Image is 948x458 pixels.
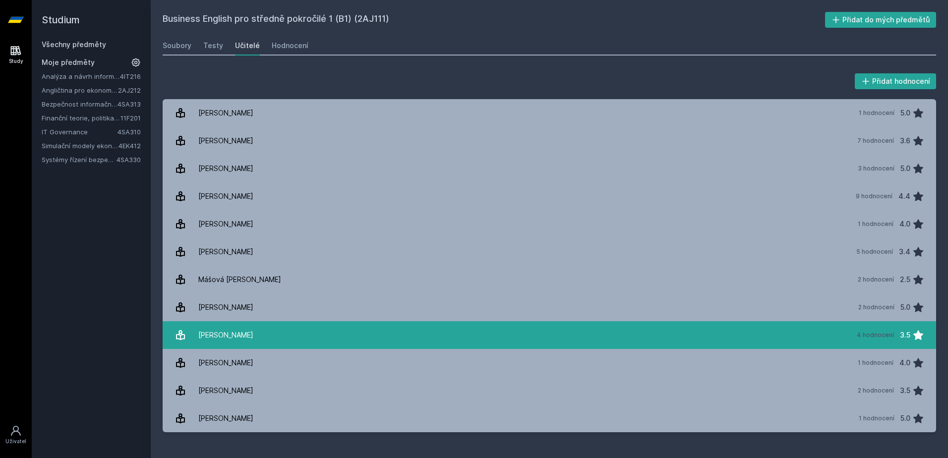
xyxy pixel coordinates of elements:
a: [PERSON_NAME] 3 hodnocení 5.0 [163,155,936,182]
div: 9 hodnocení [856,192,892,200]
h2: Business English pro středně pokročilé 1 (B1) (2AJ111) [163,12,825,28]
a: [PERSON_NAME] 1 hodnocení 5.0 [163,404,936,432]
a: [PERSON_NAME] 1 hodnocení 4.0 [163,210,936,238]
div: [PERSON_NAME] [198,159,253,178]
a: Analýza a návrh informačních systémů [42,71,120,81]
a: IT Governance [42,127,118,137]
a: 4EK412 [118,142,141,150]
a: [PERSON_NAME] 2 hodnocení 3.5 [163,377,936,404]
div: [PERSON_NAME] [198,353,253,373]
div: [PERSON_NAME] [198,408,253,428]
div: [PERSON_NAME] [198,131,253,151]
div: 2 hodnocení [858,387,894,395]
a: 4SA313 [118,100,141,108]
div: Testy [203,41,223,51]
a: Uživatel [2,420,30,450]
div: 4.0 [899,214,910,234]
a: Testy [203,36,223,56]
div: [PERSON_NAME] [198,214,253,234]
div: Uživatel [5,438,26,445]
div: Soubory [163,41,191,51]
div: 4 hodnocení [857,331,894,339]
div: [PERSON_NAME] [198,381,253,401]
div: [PERSON_NAME] [198,186,253,206]
a: Systémy řízení bezpečnostních událostí [42,155,117,165]
a: Hodnocení [272,36,308,56]
div: 5 hodnocení [856,248,893,256]
a: 11F201 [120,114,141,122]
a: 4SA330 [117,156,141,164]
div: [PERSON_NAME] [198,103,253,123]
div: Mášová [PERSON_NAME] [198,270,281,289]
a: [PERSON_NAME] 9 hodnocení 4.4 [163,182,936,210]
button: Přidat hodnocení [855,73,937,89]
a: Study [2,40,30,70]
div: 7 hodnocení [857,137,894,145]
div: 3.6 [900,131,910,151]
div: 5.0 [900,159,910,178]
a: Bezpečnost informačních systémů [42,99,118,109]
div: 1 hodnocení [859,414,894,422]
a: [PERSON_NAME] 4 hodnocení 3.5 [163,321,936,349]
div: 3.5 [900,325,910,345]
a: [PERSON_NAME] 5 hodnocení 3.4 [163,238,936,266]
div: 2 hodnocení [858,276,894,284]
div: Učitelé [235,41,260,51]
span: Moje předměty [42,57,95,67]
div: 4.4 [898,186,910,206]
div: 5.0 [900,408,910,428]
a: [PERSON_NAME] 2 hodnocení 5.0 [163,293,936,321]
div: [PERSON_NAME] [198,297,253,317]
a: [PERSON_NAME] 7 hodnocení 3.6 [163,127,936,155]
a: Všechny předměty [42,40,106,49]
div: 5.0 [900,103,910,123]
div: Study [9,57,23,65]
div: 2.5 [900,270,910,289]
button: Přidat do mých předmětů [825,12,937,28]
div: 1 hodnocení [858,359,893,367]
div: 3.5 [900,381,910,401]
a: Soubory [163,36,191,56]
div: [PERSON_NAME] [198,325,253,345]
a: Učitelé [235,36,260,56]
div: Hodnocení [272,41,308,51]
a: [PERSON_NAME] 1 hodnocení 4.0 [163,349,936,377]
a: Angličtina pro ekonomická studia 2 (B2/C1) [42,85,118,95]
a: Mášová [PERSON_NAME] 2 hodnocení 2.5 [163,266,936,293]
div: 1 hodnocení [859,109,894,117]
div: 3.4 [899,242,910,262]
div: 4.0 [899,353,910,373]
a: 4SA310 [118,128,141,136]
a: [PERSON_NAME] 1 hodnocení 5.0 [163,99,936,127]
div: 2 hodnocení [858,303,894,311]
div: 5.0 [900,297,910,317]
div: 3 hodnocení [858,165,894,172]
a: Simulační modely ekonomických procesů [42,141,118,151]
a: Finanční teorie, politika a instituce [42,113,120,123]
div: 1 hodnocení [858,220,893,228]
a: 4IT216 [120,72,141,80]
a: 2AJ212 [118,86,141,94]
div: [PERSON_NAME] [198,242,253,262]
